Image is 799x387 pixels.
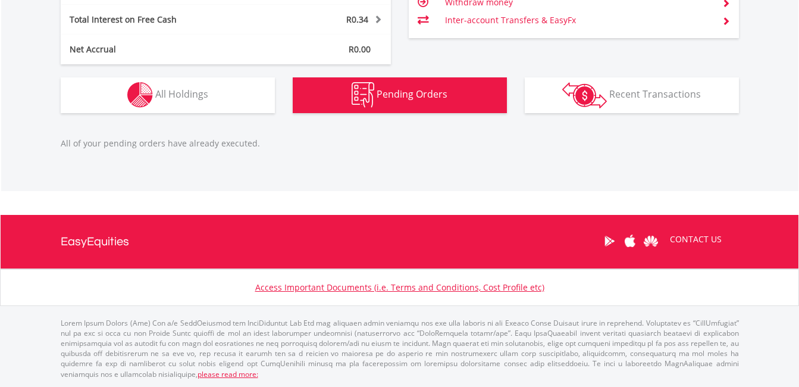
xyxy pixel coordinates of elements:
a: CONTACT US [662,223,730,256]
img: pending_instructions-wht.png [352,82,374,108]
button: Pending Orders [293,77,507,113]
button: All Holdings [61,77,275,113]
a: Google Play [599,223,620,260]
span: R0.34 [346,14,368,25]
button: Recent Transactions [525,77,739,113]
span: Recent Transactions [609,88,701,101]
div: Total Interest on Free Cash [61,14,253,26]
span: R0.00 [349,43,371,55]
a: please read more: [198,369,258,379]
p: All of your pending orders have already executed. [61,138,739,149]
td: Inter-account Transfers & EasyFx [445,11,712,29]
p: Lorem Ipsum Dolors (Ame) Con a/e SeddOeiusmod tem InciDiduntut Lab Etd mag aliquaen admin veniamq... [61,318,739,379]
span: Pending Orders [377,88,447,101]
a: EasyEquities [61,215,129,269]
a: Access Important Documents (i.e. Terms and Conditions, Cost Profile etc) [255,282,544,293]
img: transactions-zar-wht.png [562,82,607,108]
div: Net Accrual [61,43,253,55]
img: holdings-wht.png [127,82,153,108]
span: All Holdings [155,88,208,101]
a: Apple [620,223,641,260]
a: Huawei [641,223,662,260]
